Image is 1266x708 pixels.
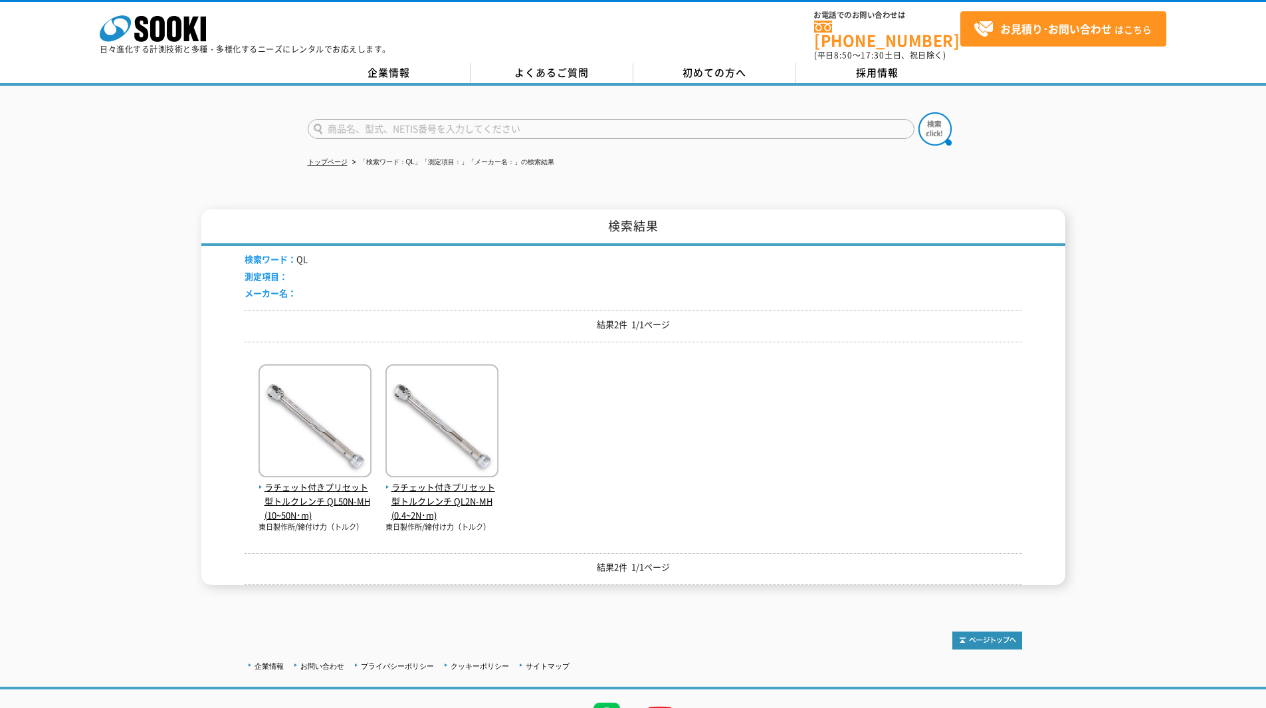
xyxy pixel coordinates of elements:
[245,287,296,299] span: メーカー名：
[633,63,796,83] a: 初めての方へ
[259,522,371,533] p: 東日製作所/締付け力（トルク）
[308,119,914,139] input: 商品名、型式、NETIS番号を入力してください
[259,481,371,522] span: ラチェット付きプリセット型トルクレンチ QL50N-MH(10~50N･m)
[385,481,498,522] span: ラチェット付きプリセット型トルクレンチ QL2N-MH(0.4~2N･m)
[952,632,1022,649] img: トップページへ
[308,63,471,83] a: 企業情報
[834,49,853,61] span: 8:50
[361,662,434,670] a: プライバシーポリシー
[300,662,344,670] a: お問い合わせ
[245,253,308,267] li: QL
[683,65,746,80] span: 初めての方へ
[308,158,348,166] a: トップページ
[255,662,284,670] a: 企業情報
[385,364,498,481] img: QL2N-MH(0.4~2N･m)
[245,318,1022,332] p: 結果2件 1/1ページ
[960,11,1166,47] a: お見積り･お問い合わせはこちら
[259,364,371,481] img: QL50N-MH(10~50N･m)
[814,11,960,19] span: お電話でのお問い合わせは
[350,156,554,170] li: 「検索ワード：QL」「測定項目：」「メーカー名：」の検索結果
[385,522,498,533] p: 東日製作所/締付け力（トルク）
[471,63,633,83] a: よくあるご質問
[245,560,1022,574] p: 結果2件 1/1ページ
[245,270,288,283] span: 測定項目：
[100,45,391,53] p: 日々進化する計測技術と多種・多様化するニーズにレンタルでお応えします。
[861,49,885,61] span: 17:30
[451,662,509,670] a: クッキーポリシー
[814,49,946,61] span: (平日 ～ 土日、祝日除く)
[201,209,1065,246] h1: 検索結果
[245,253,296,265] span: 検索ワード：
[974,19,1152,39] span: はこちら
[796,63,959,83] a: 採用情報
[814,21,960,48] a: [PHONE_NUMBER]
[259,467,371,522] a: ラチェット付きプリセット型トルクレンチ QL50N-MH(10~50N･m)
[526,662,570,670] a: サイトマップ
[1000,21,1112,37] strong: お見積り･お問い合わせ
[385,467,498,522] a: ラチェット付きプリセット型トルクレンチ QL2N-MH(0.4~2N･m)
[918,112,952,146] img: btn_search.png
